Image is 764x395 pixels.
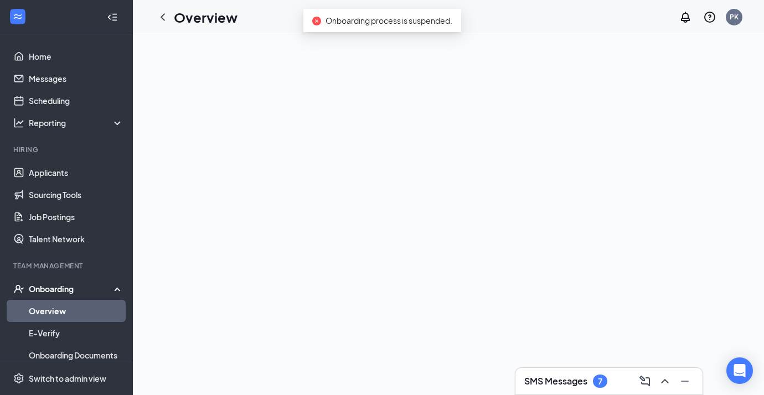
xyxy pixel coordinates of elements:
h3: SMS Messages [524,375,587,387]
div: PK [730,12,739,22]
svg: ChevronUp [658,375,672,388]
a: Onboarding Documents [29,344,123,366]
a: Job Postings [29,206,123,228]
svg: Analysis [13,117,24,128]
svg: Minimize [678,375,691,388]
button: Minimize [676,372,694,390]
svg: ComposeMessage [638,375,652,388]
div: Hiring [13,145,121,154]
svg: WorkstreamLogo [12,11,23,22]
div: Onboarding [29,283,114,294]
button: ChevronUp [656,372,674,390]
svg: Notifications [679,11,692,24]
a: Messages [29,67,123,90]
h1: Overview [174,8,238,27]
svg: QuestionInfo [703,11,716,24]
div: Team Management [13,261,121,271]
div: Open Intercom Messenger [726,357,753,384]
a: E-Verify [29,322,123,344]
svg: UserCheck [13,283,24,294]
svg: Settings [13,373,24,384]
a: Sourcing Tools [29,184,123,206]
div: Reporting [29,117,124,128]
a: Talent Network [29,228,123,250]
div: Switch to admin view [29,373,106,384]
svg: ChevronLeft [156,11,169,24]
button: ComposeMessage [636,372,654,390]
a: Applicants [29,162,123,184]
span: Onboarding process is suspended. [326,15,452,25]
svg: Collapse [107,12,118,23]
a: Home [29,45,123,67]
a: Scheduling [29,90,123,112]
div: 7 [598,377,602,386]
a: Overview [29,300,123,322]
span: close-circle [312,17,321,25]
